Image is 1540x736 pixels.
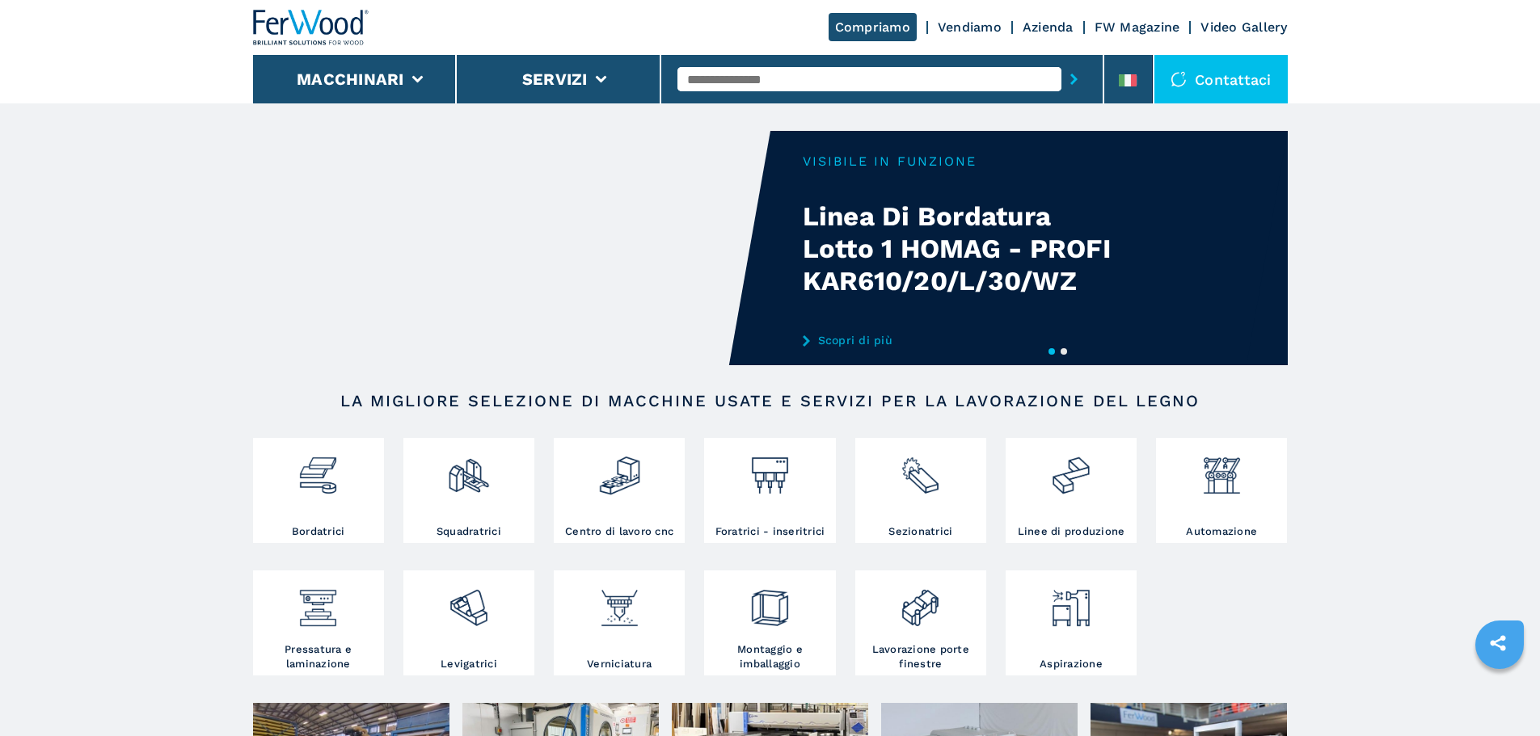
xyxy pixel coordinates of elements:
h3: Lavorazione porte finestre [859,642,982,671]
a: Foratrici - inseritrici [704,438,835,543]
h3: Linee di produzione [1018,524,1125,539]
a: Verniciatura [554,570,685,675]
a: sharethis [1478,623,1518,663]
h3: Levigatrici [441,657,497,671]
h3: Pressatura e laminazione [257,642,380,671]
a: Squadratrici [403,438,534,543]
a: Linee di produzione [1006,438,1137,543]
a: Levigatrici [403,570,534,675]
h3: Sezionatrici [888,524,952,539]
a: FW Magazine [1095,19,1180,35]
button: submit-button [1061,61,1086,98]
h3: Montaggio e imballaggio [708,642,831,671]
a: Automazione [1156,438,1287,543]
img: lavorazione_porte_finestre_2.png [899,574,942,629]
h3: Centro di lavoro cnc [565,524,673,539]
img: squadratrici_2.png [447,442,490,497]
a: Scopri di più [803,334,1120,347]
a: Azienda [1023,19,1074,35]
a: Pressatura e laminazione [253,570,384,675]
video: Your browser does not support the video tag. [253,131,770,365]
h2: LA MIGLIORE SELEZIONE DI MACCHINE USATE E SERVIZI PER LA LAVORAZIONE DEL LEGNO [305,391,1236,410]
div: Contattaci [1154,55,1288,103]
h3: Squadratrici [437,524,501,539]
img: sezionatrici_2.png [899,442,942,497]
img: Ferwood [253,10,369,45]
a: Montaggio e imballaggio [704,570,835,675]
button: 1 [1048,348,1055,355]
img: levigatrici_2.png [447,574,490,629]
h3: Foratrici - inseritrici [715,524,825,539]
h3: Automazione [1186,524,1257,539]
a: Sezionatrici [855,438,986,543]
img: automazione.png [1200,442,1243,497]
a: Compriamo [829,13,917,41]
a: Video Gallery [1200,19,1287,35]
button: 2 [1061,348,1067,355]
img: bordatrici_1.png [297,442,340,497]
h3: Aspirazione [1040,657,1103,671]
img: Contattaci [1171,71,1187,87]
h3: Bordatrici [292,524,345,539]
button: Servizi [522,69,588,89]
img: pressa-strettoia.png [297,574,340,629]
a: Vendiamo [938,19,1002,35]
a: Bordatrici [253,438,384,543]
h3: Verniciatura [587,657,652,671]
a: Centro di lavoro cnc [554,438,685,543]
img: montaggio_imballaggio_2.png [749,574,791,629]
a: Lavorazione porte finestre [855,570,986,675]
img: linee_di_produzione_2.png [1049,442,1092,497]
img: foratrici_inseritrici_2.png [749,442,791,497]
a: Aspirazione [1006,570,1137,675]
img: aspirazione_1.png [1049,574,1092,629]
img: verniciatura_1.png [598,574,641,629]
button: Macchinari [297,69,404,89]
img: centro_di_lavoro_cnc_2.png [598,442,641,497]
